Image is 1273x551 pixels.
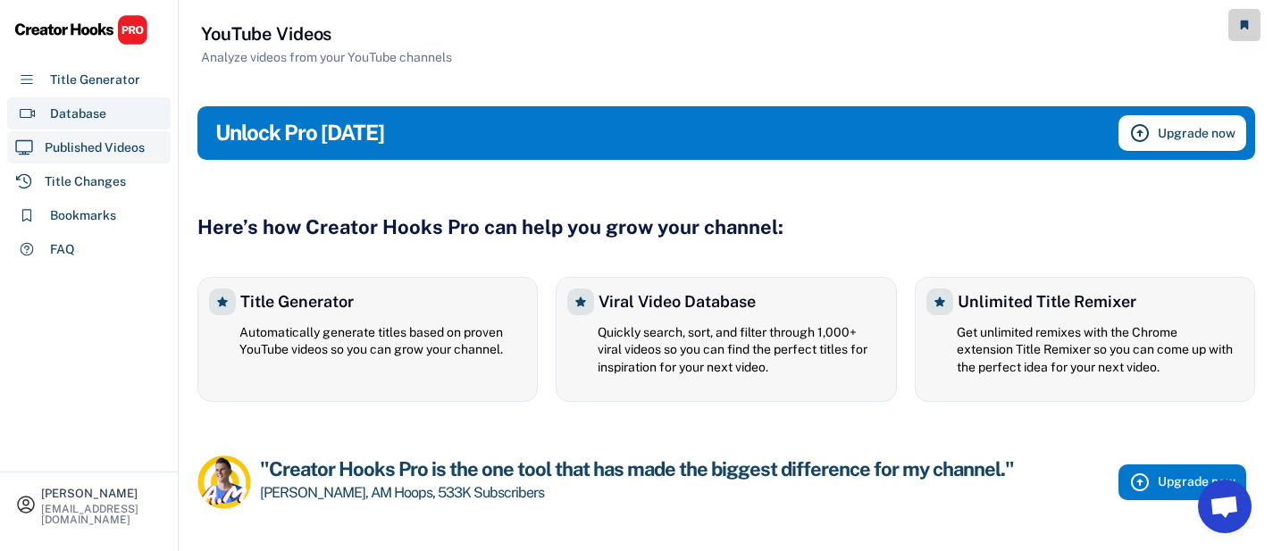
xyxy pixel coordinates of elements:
div: Unlock Pro [DATE] [215,118,384,148]
a: Open chat [1198,480,1252,533]
div: Analyze videos from your YouTube channels [201,48,452,67]
div: [PERSON_NAME], AM Hoops, 533K Subscribers [260,483,544,503]
img: CHPRO%20Logo.svg [14,14,148,46]
div: FAQ [50,240,75,259]
span: Upgrade now [1158,126,1235,141]
div: Bookmarks [50,206,116,225]
div: Viral Video Database [599,289,875,313]
div: Title Generator [50,71,140,89]
div: Published Videos [45,138,145,157]
span: Upgrade now [1158,474,1235,489]
div: Title Changes [45,172,126,191]
div: Get unlimited remixes with the Chrome extension Title Remixer so you can come up with the perfect... [957,324,1235,377]
div: [PERSON_NAME] [41,488,163,499]
div: Here’s how Creator Hooks Pro can help you grow your channel: [197,213,783,241]
div: [EMAIL_ADDRESS][DOMAIN_NAME] [41,504,163,525]
div: Title Generator [240,289,517,313]
button: Upgrade now [1118,115,1246,151]
img: casey.png [197,455,251,509]
button: Upgrade now [1118,464,1246,500]
h3: YouTube Videos [201,21,331,46]
div: Unlimited Title Remixer [958,289,1235,313]
div: Database [50,104,106,123]
div: Automatically generate titles based on proven YouTube videos so you can grow your channel. [239,324,517,359]
div: "Creator Hooks Pro is the one tool that has made the biggest difference for my channel." [260,455,1014,483]
div: Quickly search, sort, and filter through 1,000+ viral videos so you can find the perfect titles f... [598,324,875,377]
